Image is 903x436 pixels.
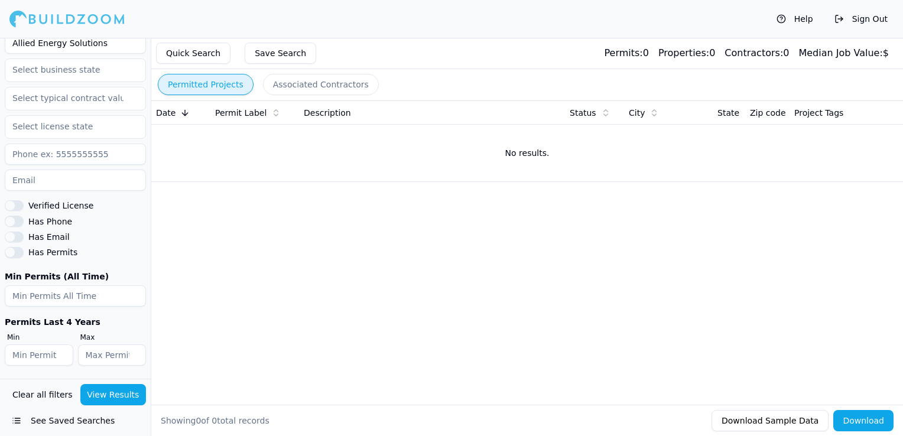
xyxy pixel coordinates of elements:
[158,74,254,95] button: Permitted Projects
[151,125,903,181] td: No results.
[78,344,147,366] input: Max Permits Last 4 Years
[725,47,783,58] span: Contractors:
[156,43,230,64] button: Quick Search
[717,107,739,119] span: State
[5,87,131,109] input: Select typical contract value
[156,107,176,119] span: Date
[263,74,379,95] button: Associated Contractors
[80,333,147,342] label: Max
[5,272,146,281] label: Min Permits (All Time)
[9,384,76,405] button: Clear all filters
[658,46,715,60] div: 0
[5,116,131,137] input: Select license state
[604,47,642,58] span: Permits:
[212,416,217,425] span: 0
[5,344,73,366] input: Min Permits Last 4 Years
[712,410,829,431] button: Download Sample Data
[161,415,269,427] div: Showing of total records
[829,9,894,28] button: Sign Out
[7,333,73,342] label: Min
[798,46,889,60] div: $
[5,316,146,328] div: Permits Last 4 Years
[28,201,93,210] label: Verified License
[5,410,146,431] button: See Saved Searches
[5,144,146,165] input: Phone ex: 5555555555
[28,248,77,256] label: Has Permits
[833,410,894,431] button: Download
[28,233,70,241] label: Has Email
[794,107,843,119] span: Project Tags
[304,107,351,119] span: Description
[5,32,146,54] input: Business name
[604,46,648,60] div: 0
[5,285,146,307] input: Min Permits All Time
[771,9,819,28] button: Help
[5,59,131,80] input: Select business state
[80,384,147,405] button: View Results
[215,107,267,119] span: Permit Label
[798,47,882,58] span: Median Job Value:
[725,46,789,60] div: 0
[245,43,316,64] button: Save Search
[658,47,709,58] span: Properties:
[629,107,645,119] span: City
[28,217,72,226] label: Has Phone
[750,107,786,119] span: Zip code
[570,107,596,119] span: Status
[196,416,201,425] span: 0
[5,170,146,191] input: Email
